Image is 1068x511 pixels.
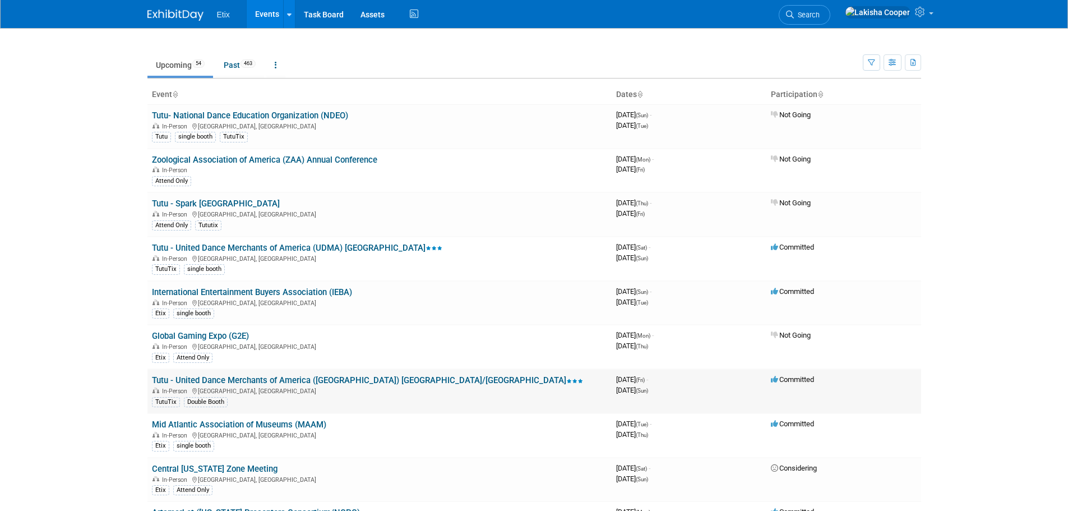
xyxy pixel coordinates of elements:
[616,375,648,384] span: [DATE]
[173,441,214,451] div: single booth
[616,298,648,306] span: [DATE]
[215,54,264,76] a: Past463
[616,111,651,119] span: [DATE]
[152,464,278,474] a: Central [US_STATE] Zone Meeting
[771,243,814,251] span: Committed
[771,420,814,428] span: Committed
[637,90,642,99] a: Sort by Start Date
[147,85,612,104] th: Event
[184,264,225,274] div: single booth
[771,287,814,296] span: Committed
[184,397,228,407] div: Double Booth
[636,123,648,129] span: (Tue)
[650,287,651,296] span: -
[217,10,230,19] span: Etix
[616,386,648,394] span: [DATE]
[649,464,650,472] span: -
[650,199,651,207] span: -
[162,476,191,484] span: In-Person
[152,264,180,274] div: TutuTix
[175,132,216,142] div: single booth
[147,10,204,21] img: ExhibitDay
[652,331,654,339] span: -
[152,343,159,349] img: In-Person Event
[636,289,648,295] span: (Sun)
[616,475,648,483] span: [DATE]
[616,209,645,218] span: [DATE]
[162,300,191,307] span: In-Person
[152,441,169,451] div: Etix
[162,123,191,130] span: In-Person
[636,333,650,339] span: (Mon)
[646,375,648,384] span: -
[173,485,212,495] div: Attend Only
[636,377,645,383] span: (Fri)
[152,420,326,430] a: Mid Atlantic Association of Museums (MAAM)
[152,209,607,218] div: [GEOGRAPHIC_DATA], [GEOGRAPHIC_DATA]
[636,255,648,261] span: (Sun)
[152,176,191,186] div: Attend Only
[152,287,352,297] a: International Entertainment Buyers Association (IEBA)
[152,485,169,495] div: Etix
[152,476,159,482] img: In-Person Event
[152,397,180,407] div: TutuTix
[241,59,256,68] span: 463
[152,388,159,393] img: In-Person Event
[616,254,648,262] span: [DATE]
[650,111,651,119] span: -
[771,331,811,339] span: Not Going
[152,342,607,351] div: [GEOGRAPHIC_DATA], [GEOGRAPHIC_DATA]
[162,255,191,263] span: In-Person
[636,466,647,472] span: (Sat)
[152,298,607,307] div: [GEOGRAPHIC_DATA], [GEOGRAPHIC_DATA]
[649,243,650,251] span: -
[172,90,178,99] a: Sort by Event Name
[152,255,159,261] img: In-Person Event
[636,388,648,394] span: (Sun)
[152,475,607,484] div: [GEOGRAPHIC_DATA], [GEOGRAPHIC_DATA]
[652,155,654,163] span: -
[152,254,607,263] div: [GEOGRAPHIC_DATA], [GEOGRAPHIC_DATA]
[636,200,648,206] span: (Thu)
[147,54,213,76] a: Upcoming54
[771,111,811,119] span: Not Going
[616,155,654,163] span: [DATE]
[636,343,648,349] span: (Thu)
[152,155,377,165] a: Zoological Association of America (ZAA) Annual Conference
[152,331,249,341] a: Global Gaming Expo (G2E)
[817,90,823,99] a: Sort by Participation Type
[152,375,583,385] a: Tutu - United Dance Merchants of America ([GEOGRAPHIC_DATA]) [GEOGRAPHIC_DATA]/[GEOGRAPHIC_DATA]
[152,220,191,231] div: Attend Only
[636,245,647,251] span: (Sat)
[636,432,648,438] span: (Thu)
[152,199,280,209] a: Tutu - Spark [GEOGRAPHIC_DATA]
[152,211,159,217] img: In-Person Event
[152,121,607,130] div: [GEOGRAPHIC_DATA], [GEOGRAPHIC_DATA]
[771,199,811,207] span: Not Going
[220,132,248,142] div: TutuTix
[152,386,607,395] div: [GEOGRAPHIC_DATA], [GEOGRAPHIC_DATA]
[771,155,811,163] span: Not Going
[650,420,651,428] span: -
[162,432,191,439] span: In-Person
[616,331,654,339] span: [DATE]
[162,388,191,395] span: In-Person
[636,167,645,173] span: (Fri)
[152,432,159,438] img: In-Person Event
[636,476,648,482] span: (Sun)
[845,6,910,19] img: Lakisha Cooper
[616,121,648,130] span: [DATE]
[616,430,648,439] span: [DATE]
[616,199,651,207] span: [DATE]
[794,11,820,19] span: Search
[636,211,645,217] span: (Fri)
[616,287,651,296] span: [DATE]
[162,167,191,174] span: In-Person
[152,167,159,172] img: In-Person Event
[616,342,648,350] span: [DATE]
[152,132,171,142] div: Tutu
[152,123,159,128] img: In-Person Event
[152,309,169,319] div: Etix
[616,464,650,472] span: [DATE]
[636,300,648,306] span: (Tue)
